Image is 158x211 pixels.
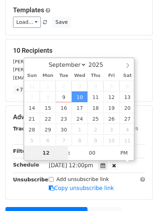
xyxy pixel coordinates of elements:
[87,91,103,102] span: September 11, 2025
[72,73,87,78] span: Wed
[72,135,87,146] span: October 8, 2025
[13,67,132,72] small: [PERSON_NAME][EMAIL_ADDRESS][DOMAIN_NAME]
[40,81,56,91] span: September 1, 2025
[72,91,87,102] span: September 10, 2025
[56,73,72,78] span: Tue
[103,135,119,146] span: October 10, 2025
[103,102,119,113] span: September 19, 2025
[56,91,72,102] span: September 9, 2025
[119,102,135,113] span: September 20, 2025
[13,85,40,94] a: +7 more
[52,17,71,28] button: Save
[24,102,40,113] span: September 14, 2025
[114,146,134,160] span: Click to toggle
[24,73,40,78] span: Sun
[40,124,56,135] span: September 29, 2025
[72,102,87,113] span: September 17, 2025
[40,73,56,78] span: Mon
[72,113,87,124] span: September 24, 2025
[24,146,68,160] input: Hour
[13,126,37,132] strong: Tracking
[68,146,70,160] span: :
[56,102,72,113] span: September 16, 2025
[13,75,94,81] small: [EMAIL_ADDRESS][DOMAIN_NAME]
[87,81,103,91] span: September 4, 2025
[87,135,103,146] span: October 9, 2025
[86,61,112,68] input: Year
[56,81,72,91] span: September 2, 2025
[13,148,31,154] strong: Filters
[103,81,119,91] span: September 5, 2025
[87,124,103,135] span: October 2, 2025
[103,113,119,124] span: September 26, 2025
[24,113,40,124] span: September 21, 2025
[119,124,135,135] span: October 4, 2025
[24,81,40,91] span: August 31, 2025
[24,135,40,146] span: October 5, 2025
[13,17,41,28] a: Load...
[49,185,114,191] a: Copy unsubscribe link
[119,73,135,78] span: Sat
[40,91,56,102] span: September 8, 2025
[87,113,103,124] span: September 25, 2025
[13,59,132,64] small: [PERSON_NAME][EMAIL_ADDRESS][DOMAIN_NAME]
[13,113,145,121] h5: Advanced
[13,47,145,55] h5: 10 Recipients
[119,91,135,102] span: September 13, 2025
[122,176,158,211] iframe: Chat Widget
[24,124,40,135] span: September 28, 2025
[40,135,56,146] span: October 6, 2025
[103,91,119,102] span: September 12, 2025
[72,81,87,91] span: September 3, 2025
[119,81,135,91] span: September 6, 2025
[40,113,56,124] span: September 22, 2025
[24,91,40,102] span: September 7, 2025
[13,177,48,182] strong: Unsubscribe
[87,73,103,78] span: Thu
[119,113,135,124] span: September 27, 2025
[87,102,103,113] span: September 18, 2025
[103,124,119,135] span: October 3, 2025
[56,176,109,183] label: Add unsubscribe link
[56,113,72,124] span: September 23, 2025
[40,102,56,113] span: September 15, 2025
[103,73,119,78] span: Fri
[119,135,135,146] span: October 11, 2025
[49,162,93,169] span: [DATE] 12:00pm
[56,124,72,135] span: September 30, 2025
[72,124,87,135] span: October 1, 2025
[70,146,114,160] input: Minute
[13,6,44,14] a: Templates
[13,162,39,168] strong: Schedule
[56,135,72,146] span: October 7, 2025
